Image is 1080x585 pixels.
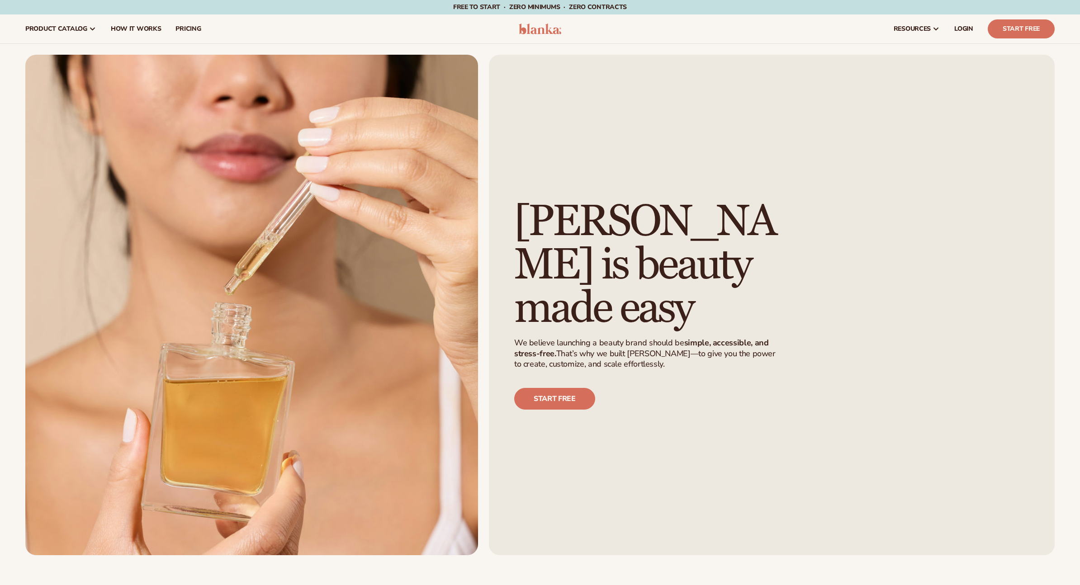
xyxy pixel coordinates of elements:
span: LOGIN [954,25,973,33]
span: Free to start · ZERO minimums · ZERO contracts [453,3,627,11]
span: resources [894,25,931,33]
a: LOGIN [947,14,981,43]
span: pricing [175,25,201,33]
a: product catalog [18,14,104,43]
span: product catalog [25,25,87,33]
img: Female smiling with serum bottle. [25,55,478,555]
a: Start free [514,388,595,410]
a: How It Works [104,14,169,43]
h1: [PERSON_NAME] is beauty made easy [514,200,789,330]
a: resources [886,14,947,43]
a: pricing [168,14,208,43]
span: How It Works [111,25,161,33]
strong: simple, accessible, and stress-free. [514,337,769,359]
img: logo [519,24,562,34]
p: We believe launching a beauty brand should be That’s why we built [PERSON_NAME]—to give you the p... [514,338,784,369]
a: Start Free [988,19,1055,38]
